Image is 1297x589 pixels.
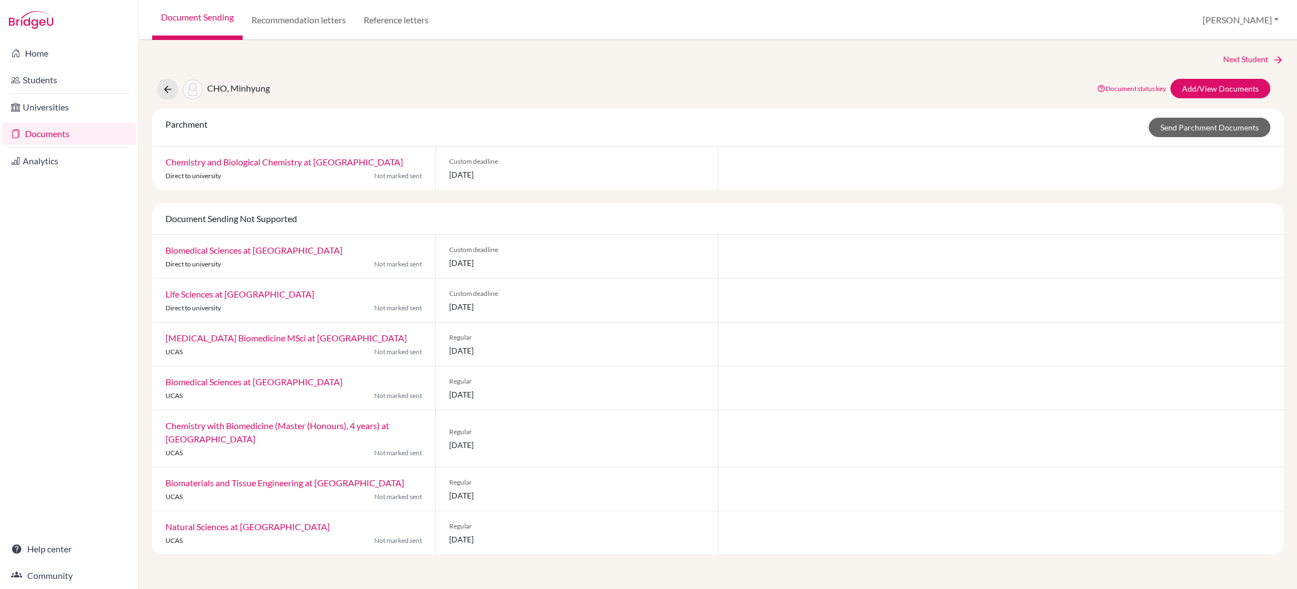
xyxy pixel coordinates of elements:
[165,172,221,180] span: Direct to university
[165,536,183,545] span: UCAS
[165,157,403,167] a: Chemistry and Biological Chemistry at [GEOGRAPHIC_DATA]
[374,259,422,269] span: Not marked sent
[449,376,705,386] span: Regular
[165,376,343,387] a: Biomedical Sciences at [GEOGRAPHIC_DATA]
[165,260,221,268] span: Direct to university
[449,157,705,167] span: Custom deadline
[2,42,136,64] a: Home
[1149,118,1270,137] a: Send Parchment Documents
[165,333,407,343] a: [MEDICAL_DATA] Biomedicine MSci at [GEOGRAPHIC_DATA]
[165,420,389,444] a: Chemistry with Biomedicine (Master (Honours), 4 years) at [GEOGRAPHIC_DATA]
[374,536,422,546] span: Not marked sent
[449,301,705,313] span: [DATE]
[165,477,404,488] a: Biomaterials and Tissue Engineering at [GEOGRAPHIC_DATA]
[2,565,136,587] a: Community
[2,123,136,145] a: Documents
[9,11,53,29] img: Bridge-U
[374,171,422,181] span: Not marked sent
[449,490,705,501] span: [DATE]
[207,83,270,93] span: CHO, Minhyung
[449,245,705,255] span: Custom deadline
[165,521,330,532] a: Natural Sciences at [GEOGRAPHIC_DATA]
[449,169,705,180] span: [DATE]
[449,427,705,437] span: Regular
[1097,84,1166,93] a: Document status key
[449,333,705,343] span: Regular
[374,492,422,502] span: Not marked sent
[449,257,705,269] span: [DATE]
[374,448,422,458] span: Not marked sent
[449,521,705,531] span: Regular
[374,347,422,357] span: Not marked sent
[449,345,705,356] span: [DATE]
[165,213,297,224] span: Document Sending Not Supported
[374,391,422,401] span: Not marked sent
[2,150,136,172] a: Analytics
[165,348,183,356] span: UCAS
[1223,53,1284,66] a: Next Student
[165,119,208,129] span: Parchment
[2,69,136,91] a: Students
[165,304,221,312] span: Direct to university
[165,391,183,400] span: UCAS
[1198,9,1284,31] button: [PERSON_NAME]
[449,389,705,400] span: [DATE]
[374,303,422,313] span: Not marked sent
[165,449,183,457] span: UCAS
[449,533,705,545] span: [DATE]
[2,96,136,118] a: Universities
[449,439,705,451] span: [DATE]
[2,538,136,560] a: Help center
[449,477,705,487] span: Regular
[165,245,343,255] a: Biomedical Sciences at [GEOGRAPHIC_DATA]
[449,289,705,299] span: Custom deadline
[165,289,314,299] a: Life Sciences at [GEOGRAPHIC_DATA]
[1170,79,1270,98] a: Add/View Documents
[165,492,183,501] span: UCAS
